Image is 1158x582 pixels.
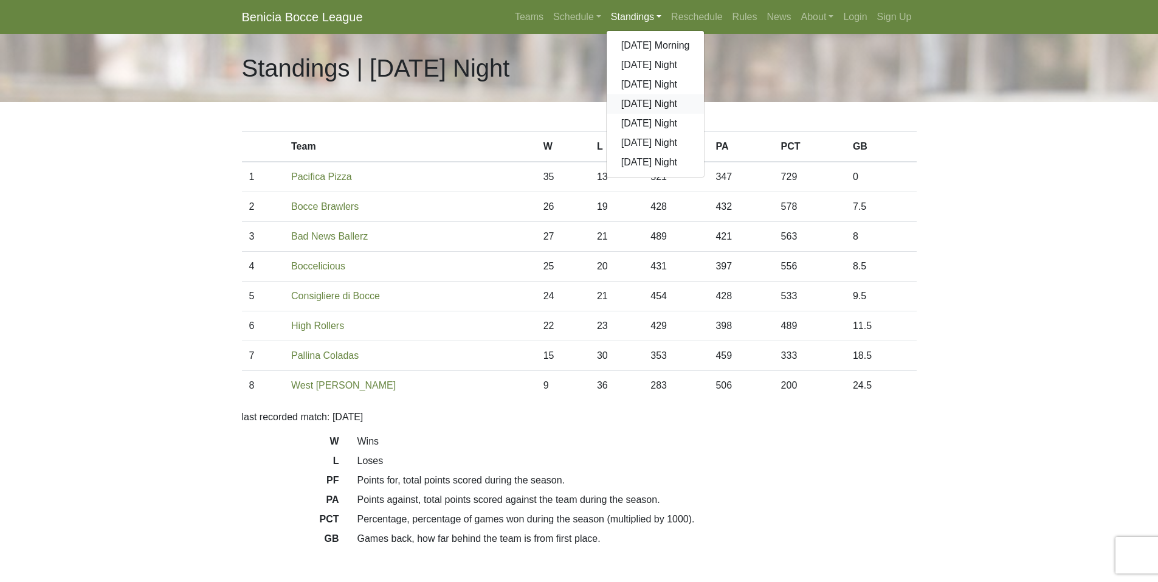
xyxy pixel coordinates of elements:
td: 24.5 [846,371,917,401]
a: [DATE] Night [607,114,705,133]
td: 23 [590,311,643,341]
a: Bad News Ballerz [291,231,368,241]
td: 489 [643,222,708,252]
td: 398 [708,311,773,341]
a: Pacifica Pizza [291,171,352,182]
th: GB [846,132,917,162]
td: 27 [536,222,590,252]
td: 3 [242,222,284,252]
td: 421 [708,222,773,252]
td: 24 [536,282,590,311]
a: Bocce Brawlers [291,201,359,212]
th: W [536,132,590,162]
dt: PCT [233,512,348,532]
td: 26 [536,192,590,222]
td: 432 [708,192,773,222]
a: Pallina Coladas [291,350,359,361]
dd: Points for, total points scored during the season. [348,473,926,488]
td: 429 [643,311,708,341]
td: 431 [643,252,708,282]
a: Standings [606,5,666,29]
td: 20 [590,252,643,282]
td: 200 [774,371,846,401]
a: [DATE] Night [607,94,705,114]
dt: L [233,454,348,473]
td: 556 [774,252,846,282]
td: 578 [774,192,846,222]
td: 454 [643,282,708,311]
div: Standings [606,30,705,178]
td: 283 [643,371,708,401]
a: [DATE] Night [607,153,705,172]
td: 19 [590,192,643,222]
td: 563 [774,222,846,252]
td: 489 [774,311,846,341]
td: 35 [536,162,590,192]
td: 729 [774,162,846,192]
dt: W [233,434,348,454]
td: 25 [536,252,590,282]
td: 7.5 [846,192,917,222]
td: 6 [242,311,284,341]
td: 428 [708,282,773,311]
a: [DATE] Morning [607,36,705,55]
a: West [PERSON_NAME] [291,380,396,390]
th: Team [284,132,536,162]
td: 5 [242,282,284,311]
td: 397 [708,252,773,282]
a: [DATE] Night [607,75,705,94]
a: [DATE] Night [607,133,705,153]
td: 347 [708,162,773,192]
dd: Percentage, percentage of games won during the season (multiplied by 1000). [348,512,926,527]
td: 22 [536,311,590,341]
a: News [762,5,796,29]
td: 30 [590,341,643,371]
dt: PF [233,473,348,493]
td: 428 [643,192,708,222]
td: 333 [774,341,846,371]
td: 1 [242,162,284,192]
dt: GB [233,532,348,551]
a: Benicia Bocce League [242,5,363,29]
dd: Games back, how far behind the team is from first place. [348,532,926,546]
p: last recorded match: [DATE] [242,410,917,424]
a: Sign Up [872,5,917,29]
a: High Rollers [291,320,344,331]
td: 9.5 [846,282,917,311]
td: 533 [774,282,846,311]
td: 0 [846,162,917,192]
a: Login [838,5,872,29]
h1: Standings | [DATE] Night [242,54,510,83]
th: PCT [774,132,846,162]
td: 8 [242,371,284,401]
a: Schedule [548,5,606,29]
td: 18.5 [846,341,917,371]
td: 506 [708,371,773,401]
td: 36 [590,371,643,401]
a: About [796,5,839,29]
dt: PA [233,493,348,512]
a: Rules [728,5,762,29]
td: 15 [536,341,590,371]
td: 353 [643,341,708,371]
td: 4 [242,252,284,282]
dd: Wins [348,434,926,449]
th: PA [708,132,773,162]
th: L [590,132,643,162]
td: 8.5 [846,252,917,282]
td: 8 [846,222,917,252]
a: Boccelicious [291,261,345,271]
a: [DATE] Night [607,55,705,75]
a: Consigliere di Bocce [291,291,380,301]
dd: Loses [348,454,926,468]
td: 21 [590,222,643,252]
td: 459 [708,341,773,371]
a: Reschedule [666,5,728,29]
td: 13 [590,162,643,192]
a: Teams [510,5,548,29]
td: 21 [590,282,643,311]
td: 11.5 [846,311,917,341]
td: 2 [242,192,284,222]
td: 7 [242,341,284,371]
td: 9 [536,371,590,401]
